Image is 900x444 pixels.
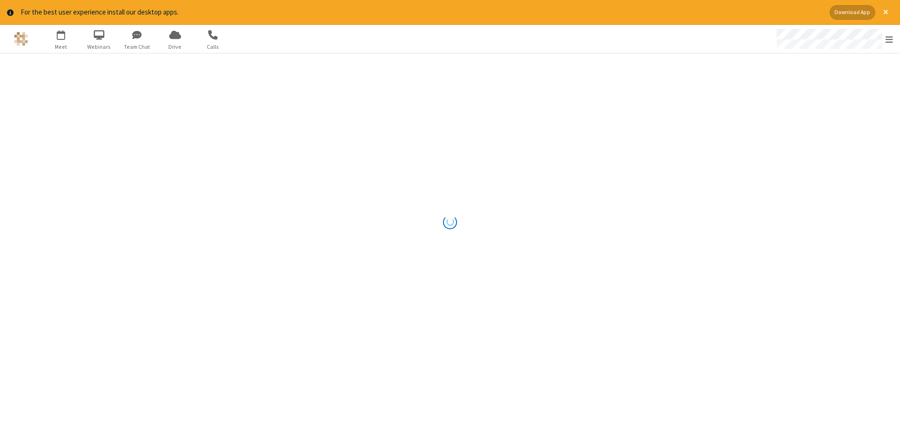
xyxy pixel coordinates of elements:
button: Close alert [878,5,893,20]
span: Webinars [82,43,117,51]
button: Logo [3,25,38,53]
span: Meet [44,43,79,51]
span: Drive [157,43,193,51]
img: QA Selenium DO NOT DELETE OR CHANGE [14,32,28,46]
div: For the best user experience install our desktop apps. [21,7,823,18]
button: Download App [830,5,875,20]
span: Team Chat [120,43,155,51]
span: Calls [195,43,231,51]
div: Open menu [768,25,900,53]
